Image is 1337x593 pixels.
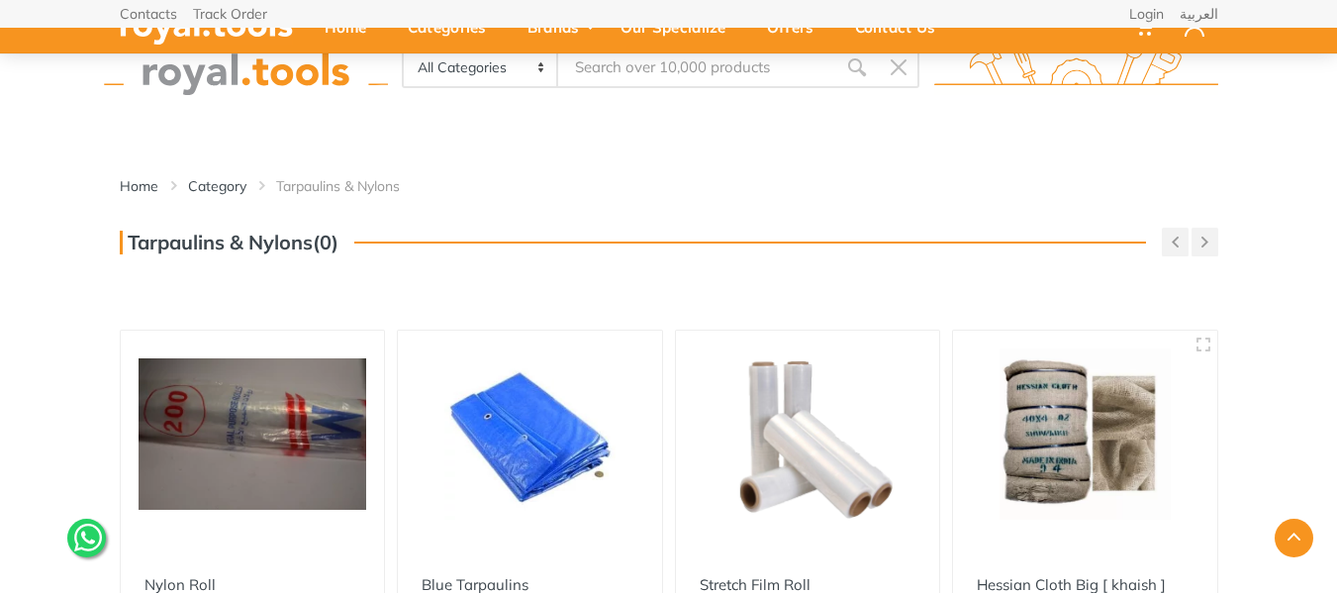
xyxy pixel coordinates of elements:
[120,231,338,254] h3: Tarpaulins & Nylons(0)
[1180,7,1218,21] a: العربية
[276,176,430,196] li: Tarpaulins & Nylons
[971,348,1199,520] img: Royal Tools - Hessian Cloth Big [ khaish ]
[694,348,922,520] img: Royal Tools - Stretch Film Roll
[558,47,835,88] input: Site search
[416,348,644,520] img: Royal Tools - Blue Tarpaulins
[104,41,388,95] img: royal.tools Logo
[120,176,158,196] a: Home
[934,41,1218,95] img: royal.tools Logo
[188,176,246,196] a: Category
[120,176,1218,196] nav: breadcrumb
[193,7,267,21] a: Track Order
[404,49,559,86] select: Category
[120,7,177,21] a: Contacts
[139,348,367,520] img: Royal Tools - Nylon Roll
[1129,7,1164,21] a: Login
